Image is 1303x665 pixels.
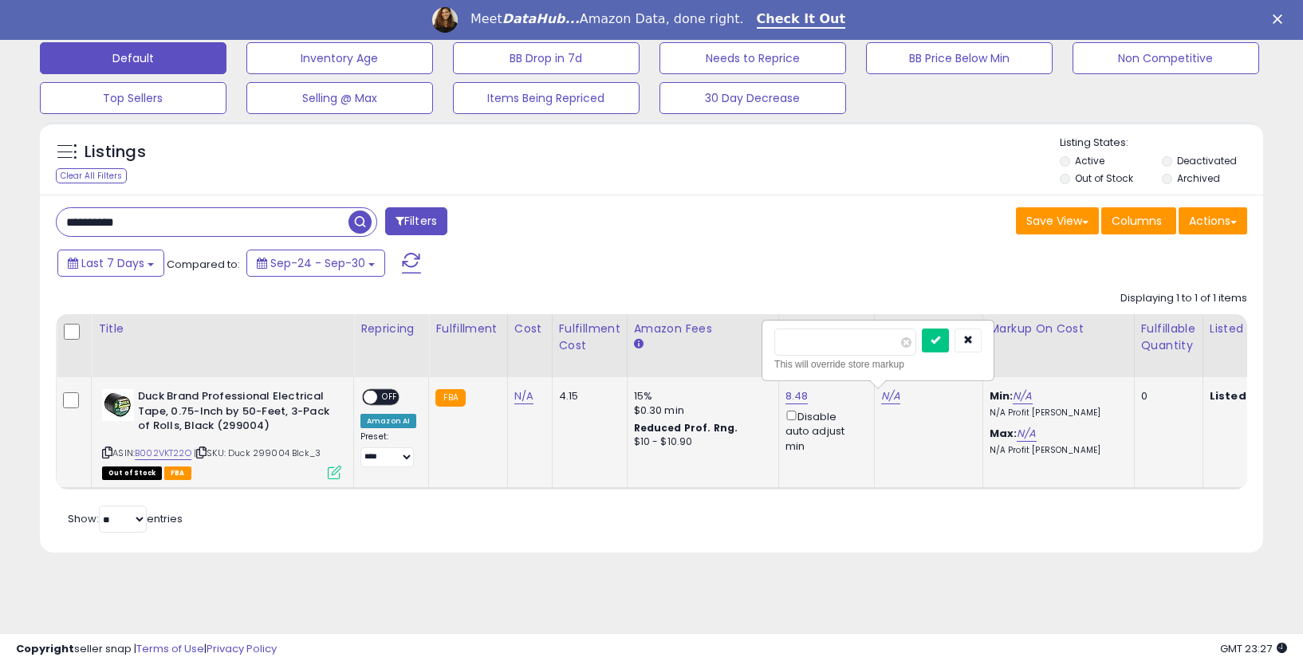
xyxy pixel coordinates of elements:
[102,389,341,478] div: ASIN:
[432,7,458,33] img: Profile image for Georgie
[1210,388,1282,403] b: Listed Price:
[634,421,738,435] b: Reduced Prof. Rng.
[164,466,191,480] span: FBA
[1060,136,1263,151] p: Listing States:
[1112,213,1162,229] span: Columns
[659,42,846,74] button: Needs to Reprice
[1177,171,1220,185] label: Archived
[1073,42,1259,74] button: Non Competitive
[377,391,403,404] span: OFF
[785,407,862,454] div: Disable auto adjust min
[167,257,240,272] span: Compared to:
[634,337,644,352] small: Amazon Fees.
[453,82,640,114] button: Items Being Repriced
[559,321,620,354] div: Fulfillment Cost
[514,388,533,404] a: N/A
[785,388,809,404] a: 8.48
[1017,426,1036,442] a: N/A
[1177,154,1237,167] label: Deactivated
[194,447,321,459] span: | SKU: Duck 299004 Blck_3
[1075,154,1104,167] label: Active
[634,403,766,418] div: $0.30 min
[514,321,545,337] div: Cost
[385,207,447,235] button: Filters
[757,11,846,29] a: Check It Out
[1220,641,1287,656] span: 2025-10-9 23:27 GMT
[990,445,1122,456] p: N/A Profit [PERSON_NAME]
[207,641,277,656] a: Privacy Policy
[990,407,1122,419] p: N/A Profit [PERSON_NAME]
[435,389,465,407] small: FBA
[470,11,744,27] div: Meet Amazon Data, done right.
[40,42,226,74] button: Default
[453,42,640,74] button: BB Drop in 7d
[246,82,433,114] button: Selling @ Max
[559,389,615,403] div: 4.15
[1016,207,1099,234] button: Save View
[246,42,433,74] button: Inventory Age
[881,388,900,404] a: N/A
[138,389,332,438] b: Duck Brand Professional Electrical Tape, 0.75-Inch by 50-Feet, 3-Pack of Rolls, Black (299004)
[81,255,144,271] span: Last 7 Days
[774,356,982,372] div: This will override store markup
[102,389,134,421] img: 41FdndfpF6L._SL40_.jpg
[435,321,500,337] div: Fulfillment
[102,466,162,480] span: All listings that are currently out of stock and unavailable for purchase on Amazon
[990,388,1014,403] b: Min:
[136,641,204,656] a: Terms of Use
[56,168,127,183] div: Clear All Filters
[1273,14,1289,24] div: Close
[1141,389,1191,403] div: 0
[866,42,1053,74] button: BB Price Below Min
[68,511,183,526] span: Show: entries
[1179,207,1247,234] button: Actions
[57,250,164,277] button: Last 7 Days
[135,447,191,460] a: B002VKT22O
[1101,207,1176,234] button: Columns
[246,250,385,277] button: Sep-24 - Sep-30
[85,141,146,163] h5: Listings
[1013,388,1032,404] a: N/A
[634,321,772,337] div: Amazon Fees
[360,414,416,428] div: Amazon AI
[40,82,226,114] button: Top Sellers
[1075,171,1133,185] label: Out of Stock
[98,321,347,337] div: Title
[982,314,1134,377] th: The percentage added to the cost of goods (COGS) that forms the calculator for Min & Max prices.
[634,435,766,449] div: $10 - $10.90
[990,426,1018,441] b: Max:
[634,389,766,403] div: 15%
[360,431,416,467] div: Preset:
[1120,291,1247,306] div: Displaying 1 to 1 of 1 items
[360,321,422,337] div: Repricing
[990,321,1128,337] div: Markup on Cost
[659,82,846,114] button: 30 Day Decrease
[16,642,277,657] div: seller snap | |
[270,255,365,271] span: Sep-24 - Sep-30
[502,11,580,26] i: DataHub...
[1141,321,1196,354] div: Fulfillable Quantity
[16,641,74,656] strong: Copyright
